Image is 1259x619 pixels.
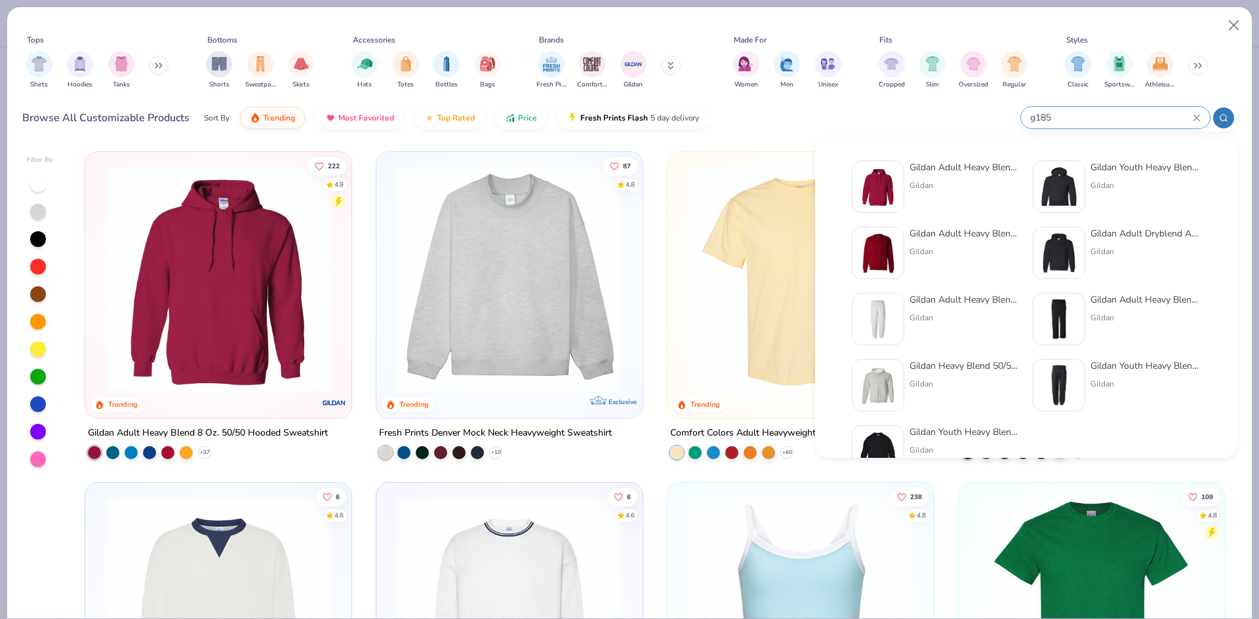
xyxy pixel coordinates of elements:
img: Bottles Image [439,56,454,71]
img: 0dc1d735-207e-4490-8dd0-9fa5bb989636 [858,431,898,472]
div: Bottoms [207,34,237,46]
span: Top Rated [437,113,475,123]
div: Gildan Adult Heavy Blend™ Adult 50/50 Open-Bottom Sweatpant [1090,293,1201,307]
button: Fresh Prints Flash5 day delivery [557,107,709,129]
img: Athleisure Image [1153,56,1168,71]
button: filter button [1065,51,1091,90]
img: f5d85501-0dbb-4ee4-b115-c08fa3845d83 [390,165,629,392]
div: Gildan [909,378,1020,390]
div: Gildan [909,246,1020,257]
div: Gildan Adult Heavy Blend 8 Oz. 50/50 Hooded Sweatshirt [909,160,1020,174]
button: Like [603,157,637,175]
img: d2b2286b-b497-4353-abda-ca1826771838 [1039,166,1079,207]
div: filter for Totes [393,51,419,90]
div: filter for Classic [1065,51,1091,90]
button: filter button [433,51,460,90]
img: Cropped Image [884,56,899,71]
button: Like [607,487,637,506]
div: filter for Unisex [815,51,841,90]
img: Hoodies Image [73,56,87,71]
span: + 60 [782,449,791,457]
button: Like [317,487,347,506]
img: Sportswear Image [1112,56,1127,71]
div: Gildan Youth Heavy Blend™ 8 oz., 50/50 Hooded Sweatshirt [1090,160,1201,174]
img: Skirts Image [294,56,309,71]
img: most_fav.gif [325,113,336,123]
img: 01756b78-01f6-4cc6-8d8a-3c30c1a0c8ac [858,166,898,207]
img: Bags Image [480,56,494,71]
span: Hats [357,80,372,90]
img: 33884748-6a48-47bc-946f-b3f24aac6320 [1039,299,1079,339]
div: Gildan [1090,246,1201,257]
span: Totes [397,80,414,90]
button: Price [495,107,547,129]
div: filter for Sweatpants [245,51,275,90]
span: Price [518,113,537,123]
img: Unisex Image [820,56,835,71]
div: Gildan [1090,378,1201,390]
div: Gildan Adult Heavy Blend Adult 8 Oz. 50/50 Sweatpants [909,293,1020,307]
img: Totes Image [399,56,413,71]
span: Gildan [624,80,643,90]
span: Hoodies [68,80,92,90]
img: Gildan logo [321,390,348,416]
div: 4.8 [335,179,344,189]
div: Browse All Customizable Products [22,110,190,126]
span: Fresh Prints Flash [580,113,648,123]
div: Gildan Youth Heavy Blend 8 Oz. 50/50 Fleece Crew [909,425,1020,439]
div: Tops [27,34,44,46]
button: Top Rated [414,107,485,129]
div: filter for Women [733,51,759,90]
div: Accessories [353,34,395,46]
div: filter for Men [774,51,800,90]
span: Shirts [30,80,48,90]
button: filter button [1001,51,1028,90]
img: a90f7c54-8796-4cb2-9d6e-4e9644cfe0fe [629,165,869,392]
img: Shorts Image [212,56,227,71]
button: filter button [1145,51,1175,90]
button: filter button [393,51,419,90]
div: Gildan Adult Heavy Blend Adult 8 Oz. 50/50 Fleece Crew [909,227,1020,240]
div: filter for Regular [1001,51,1028,90]
input: Try "T-Shirt" [1029,110,1193,125]
div: filter for Slim [919,51,946,90]
span: + 10 [491,449,501,457]
img: TopRated.gif [424,113,435,123]
button: filter button [26,51,52,90]
img: trending.gif [250,113,260,123]
div: Gildan Adult Dryblend Adult 9 Oz. 50/50 Hood [1090,227,1201,240]
div: Brands [539,34,564,46]
img: c7b025ed-4e20-46ac-9c52-55bc1f9f47df [858,233,898,273]
div: Styles [1066,34,1088,46]
div: Comfort Colors Adult Heavyweight T-Shirt [670,425,847,441]
img: 0d20bbd1-2ec3-4b1f-a0cf-0f49d3b5fcb7 [1039,233,1079,273]
span: Trending [263,113,295,123]
img: 029b8af0-80e6-406f-9fdc-fdf898547912 [681,165,921,392]
img: Women Image [738,56,753,71]
span: 238 [910,493,922,500]
div: Gildan [909,444,1020,456]
div: 4.8 [917,510,926,520]
button: filter button [245,51,275,90]
button: Like [309,157,347,175]
div: Gildan [909,179,1020,191]
div: filter for Comfort Colors [577,51,607,90]
button: Like [1182,487,1220,506]
span: Skirts [292,80,310,90]
span: 222 [329,162,340,169]
div: filter for Sportswear [1104,51,1134,90]
span: 6 [627,493,631,500]
div: Gildan Adult Heavy Blend 8 Oz. 50/50 Hooded Sweatshirt [88,425,328,441]
div: filter for Shorts [206,51,232,90]
span: 5 day delivery [650,111,699,126]
button: filter button [733,51,759,90]
div: Gildan [1090,312,1201,324]
span: Slim [926,80,939,90]
span: Comfort Colors [577,80,607,90]
span: Bottles [435,80,458,90]
img: Tanks Image [114,56,129,71]
button: filter button [206,51,232,90]
span: Unisex [818,80,838,90]
div: filter for Bottles [433,51,460,90]
img: 7d24326c-c9c5-4841-bae4-e530e905f602 [858,365,898,405]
